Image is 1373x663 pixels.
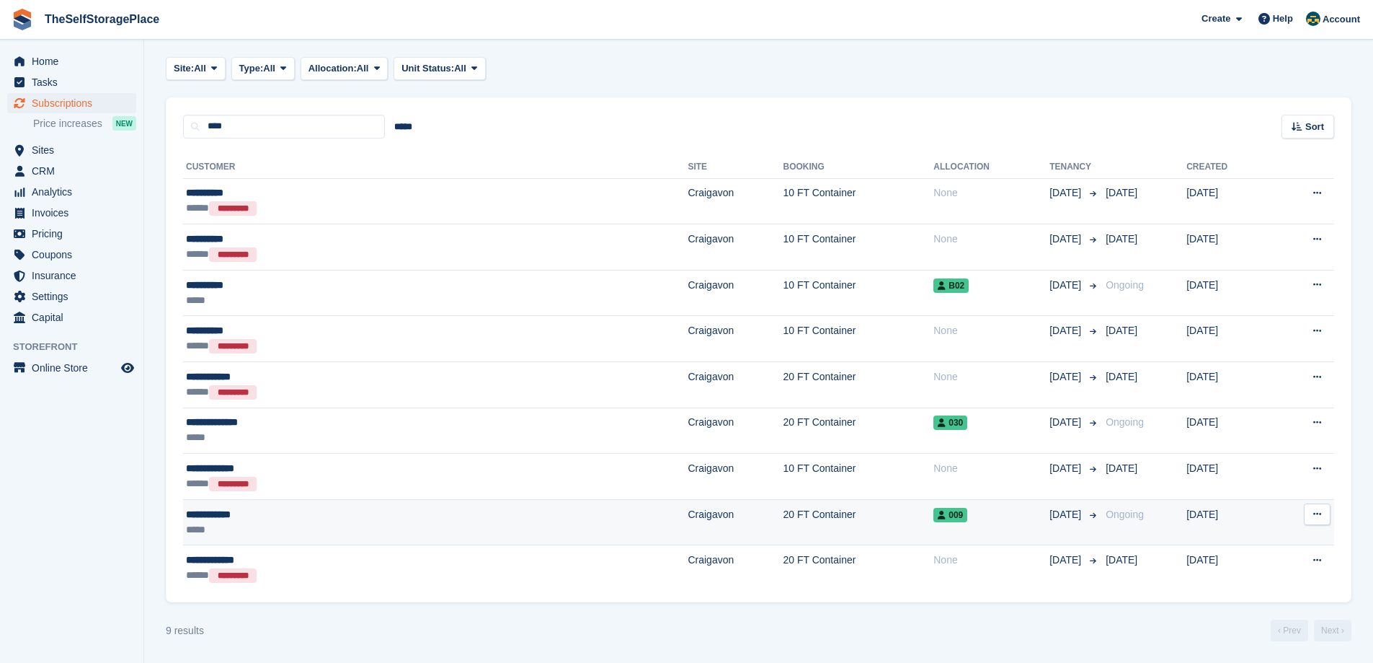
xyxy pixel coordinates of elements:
a: menu [7,358,136,378]
span: Allocation: [308,61,357,76]
div: None [933,553,1049,568]
span: Insurance [32,265,118,286]
td: [DATE] [1186,499,1271,545]
th: Customer [183,156,688,179]
div: 9 results [166,623,204,638]
a: Price increases NEW [33,115,136,131]
span: [DATE] [1049,553,1084,568]
a: menu [7,51,136,71]
span: [DATE] [1049,369,1084,385]
span: Tasks [32,72,118,92]
th: Site [688,156,783,179]
td: [DATE] [1186,454,1271,500]
span: Subscriptions [32,93,118,113]
td: [DATE] [1186,362,1271,408]
span: Home [32,51,118,71]
span: Create [1201,12,1230,26]
a: menu [7,224,136,244]
span: Sort [1305,120,1324,134]
span: [DATE] [1049,461,1084,476]
td: Craigavon [688,499,783,545]
img: stora-icon-8386f47178a22dfd0bd8f6a31ec36ba5ce8667c1dd55bd0f319d3a0aa187defe.svg [12,9,33,30]
td: Craigavon [688,178,783,224]
div: None [933,461,1049,476]
td: 10 FT Container [783,178,933,224]
a: menu [7,140,136,160]
td: Craigavon [688,362,783,408]
a: menu [7,265,136,286]
span: Unit Status: [401,61,454,76]
span: [DATE] [1049,323,1084,338]
a: menu [7,93,136,113]
a: Next [1314,620,1351,641]
td: 10 FT Container [783,454,933,500]
span: All [263,61,275,76]
span: CRM [32,161,118,181]
span: Help [1273,12,1293,26]
span: [DATE] [1049,232,1084,247]
th: Allocation [933,156,1049,179]
span: All [357,61,369,76]
span: Pricing [32,224,118,244]
span: Storefront [13,340,143,354]
span: Site: [174,61,194,76]
td: [DATE] [1186,408,1271,454]
div: None [933,323,1049,338]
td: 20 FT Container [783,499,933,545]
td: 10 FT Container [783,270,933,316]
span: Settings [32,286,118,307]
span: Analytics [32,182,118,202]
nav: Page [1268,620,1354,641]
img: Gairoid [1306,12,1320,26]
td: Craigavon [688,408,783,454]
span: [DATE] [1106,325,1137,336]
button: Allocation: All [301,57,388,81]
td: 20 FT Container [783,545,933,591]
td: [DATE] [1186,270,1271,316]
span: b02 [933,278,969,293]
a: menu [7,307,136,328]
td: 10 FT Container [783,224,933,271]
button: Site: All [166,57,226,81]
td: Craigavon [688,316,783,362]
td: Craigavon [688,454,783,500]
span: Type: [239,61,264,76]
td: 20 FT Container [783,408,933,454]
span: All [454,61,466,76]
a: Preview store [119,359,136,377]
a: menu [7,286,136,307]
span: [DATE] [1106,462,1137,474]
a: Previous [1271,620,1308,641]
td: 20 FT Container [783,362,933,408]
span: 009 [933,508,967,522]
span: Invoices [32,203,118,223]
span: Sites [32,140,118,160]
a: menu [7,203,136,223]
span: Ongoing [1106,509,1144,520]
td: [DATE] [1186,178,1271,224]
span: [DATE] [1106,187,1137,198]
span: Online Store [32,358,118,378]
a: menu [7,72,136,92]
span: Capital [32,307,118,328]
div: None [933,369,1049,385]
span: Coupons [32,245,118,265]
th: Tenancy [1049,156,1100,179]
td: [DATE] [1186,545,1271,591]
span: [DATE] [1106,554,1137,566]
span: Ongoing [1106,416,1144,428]
span: [DATE] [1049,507,1084,522]
th: Created [1186,156,1271,179]
span: [DATE] [1106,233,1137,245]
button: Type: All [231,57,295,81]
div: NEW [112,116,136,131]
a: menu [7,161,136,181]
a: TheSelfStoragePlace [39,7,165,31]
button: Unit Status: All [394,57,485,81]
span: [DATE] [1049,415,1084,430]
span: [DATE] [1049,185,1084,201]
span: Account [1323,12,1360,27]
td: [DATE] [1186,224,1271,271]
div: None [933,232,1049,247]
span: Ongoing [1106,279,1144,291]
